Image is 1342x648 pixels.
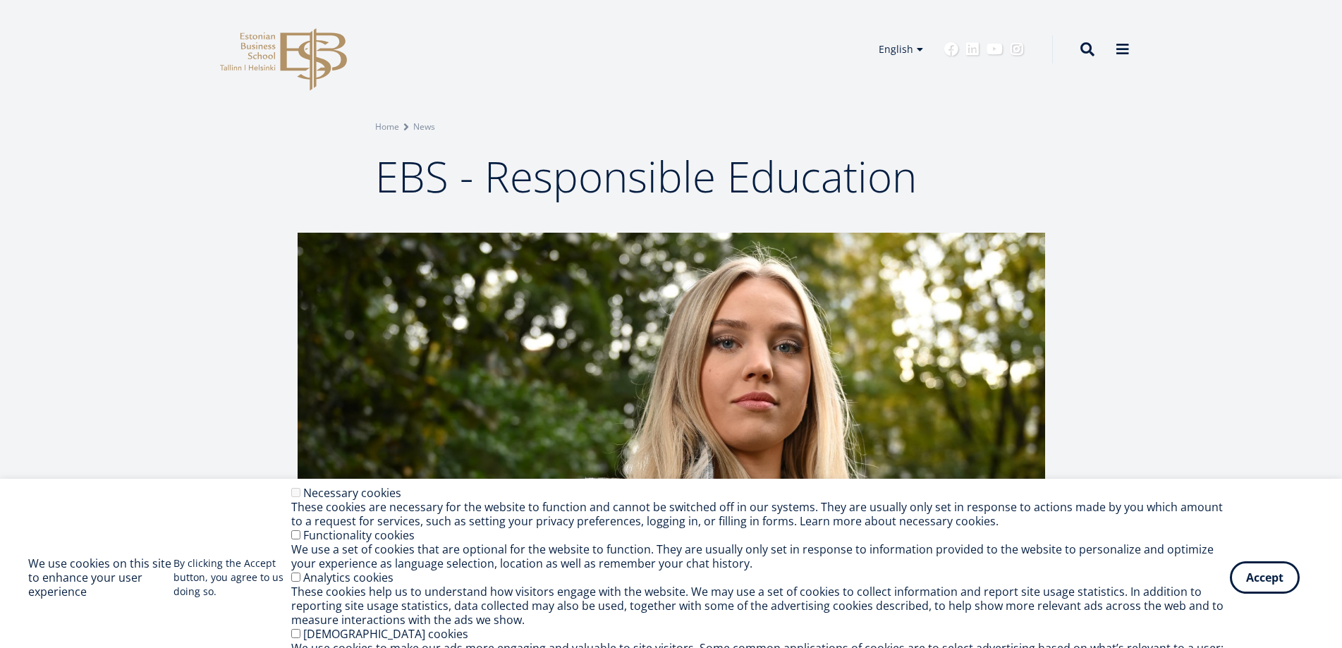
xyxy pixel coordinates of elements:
[303,527,415,543] label: Functionality cookies
[303,626,468,642] label: [DEMOGRAPHIC_DATA] cookies
[375,147,917,205] span: EBS - Responsible Education
[375,120,399,134] a: Home
[965,42,980,56] a: Linkedin
[1010,42,1024,56] a: Instagram
[173,556,291,599] p: By clicking the Accept button, you agree to us doing so.
[1230,561,1300,594] button: Accept
[28,556,173,599] h2: We use cookies on this site to enhance your user experience
[944,42,958,56] a: Facebook
[298,233,1045,571] img: a
[291,585,1230,627] div: These cookies help us to understand how visitors engage with the website. We may use a set of coo...
[291,542,1230,570] div: We use a set of cookies that are optional for the website to function. They are usually only set ...
[303,570,394,585] label: Analytics cookies
[413,120,435,134] a: News
[303,485,401,501] label: Necessary cookies
[987,42,1003,56] a: Youtube
[291,500,1230,528] div: These cookies are necessary for the website to function and cannot be switched off in our systems...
